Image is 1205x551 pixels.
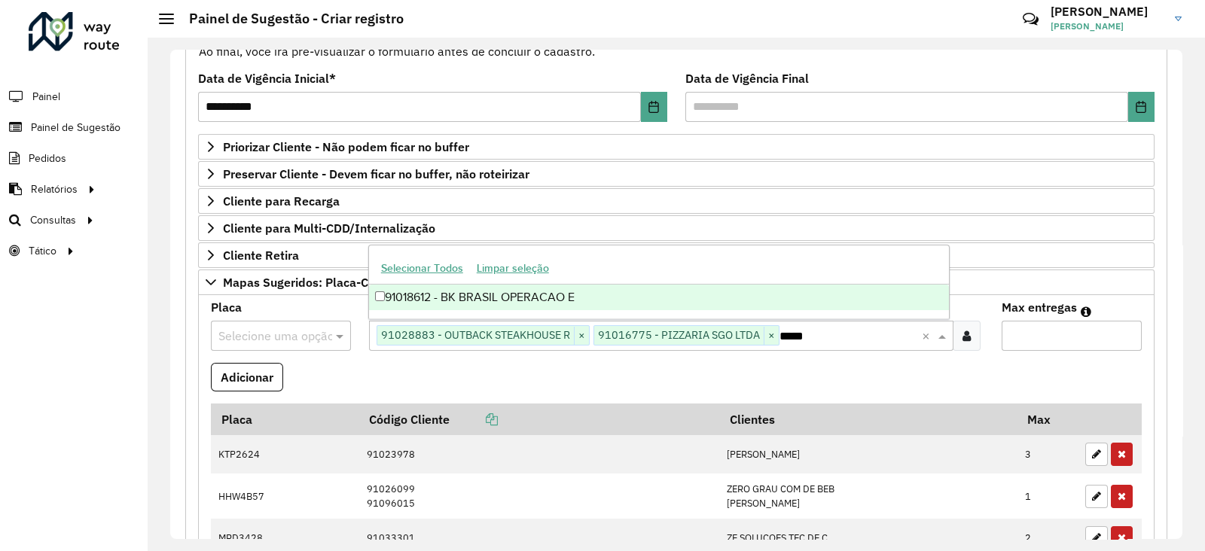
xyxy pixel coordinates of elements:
th: Max [1017,403,1078,435]
h3: [PERSON_NAME] [1051,5,1164,19]
a: Mapas Sugeridos: Placa-Cliente [198,269,1155,295]
td: HHW4B57 [211,473,359,518]
td: 91023978 [359,435,719,474]
h2: Painel de Sugestão - Criar registro [174,11,404,27]
th: Clientes [719,403,1017,435]
span: Mapas Sugeridos: Placa-Cliente [223,276,400,288]
span: Priorizar Cliente - Não podem ficar no buffer [223,141,469,153]
td: [PERSON_NAME] [719,435,1017,474]
span: [PERSON_NAME] [1051,20,1164,33]
span: Tático [29,243,56,259]
span: Cliente Retira [223,249,299,261]
button: Adicionar [211,363,283,391]
a: Cliente Retira [198,242,1155,268]
span: Painel de Sugestão [31,120,120,135]
span: × [764,327,779,345]
a: Cliente para Multi-CDD/Internalização [198,215,1155,241]
button: Choose Date [641,92,667,122]
a: Contato Rápido [1014,3,1047,35]
div: 91018612 - BK BRASIL OPERACAO E [369,285,950,310]
td: KTP2624 [211,435,359,474]
button: Limpar seleção [470,257,556,280]
td: 3 [1017,435,1078,474]
label: Placa [211,298,242,316]
td: 1 [1017,473,1078,518]
span: Pedidos [29,151,66,166]
label: Data de Vigência Inicial [198,69,336,87]
span: Clear all [922,327,935,345]
label: Data de Vigência Final [685,69,809,87]
span: × [574,327,589,345]
td: ZERO GRAU COM DE BEB [PERSON_NAME] [719,473,1017,518]
th: Código Cliente [359,403,719,435]
a: Copiar [450,412,498,427]
th: Placa [211,403,359,435]
span: Consultas [30,212,76,228]
button: Choose Date [1128,92,1155,122]
span: 91028883 - OUTBACK STEAKHOUSE R [377,326,574,344]
span: Cliente para Recarga [223,195,340,207]
td: 91026099 91096015 [359,473,719,518]
span: 91016775 - PIZZARIA SGO LTDA [594,326,764,344]
a: Cliente para Recarga [198,188,1155,214]
a: Priorizar Cliente - Não podem ficar no buffer [198,134,1155,160]
span: Cliente para Multi-CDD/Internalização [223,222,435,234]
ng-dropdown-panel: Options list [368,245,950,319]
em: Máximo de clientes que serão colocados na mesma rota com os clientes informados [1081,306,1091,318]
span: Preservar Cliente - Devem ficar no buffer, não roteirizar [223,168,529,180]
a: Preservar Cliente - Devem ficar no buffer, não roteirizar [198,161,1155,187]
span: Painel [32,89,60,105]
button: Selecionar Todos [374,257,470,280]
label: Max entregas [1002,298,1077,316]
span: Relatórios [31,181,78,197]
